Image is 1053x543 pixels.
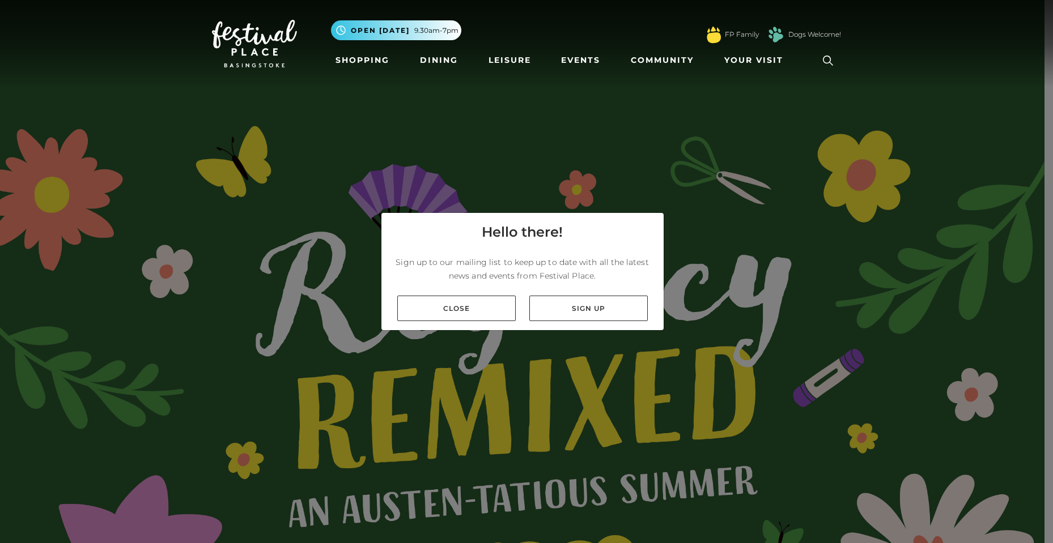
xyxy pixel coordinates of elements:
a: Dining [415,50,462,71]
a: Events [557,50,605,71]
img: Festival Place Logo [212,20,297,67]
span: Open [DATE] [351,25,410,36]
a: Sign up [529,296,648,321]
a: Shopping [331,50,394,71]
a: FP Family [725,29,759,40]
a: Your Visit [720,50,793,71]
button: Open [DATE] 9.30am-7pm [331,20,461,40]
a: Leisure [484,50,536,71]
h4: Hello there! [482,222,563,242]
a: Community [626,50,698,71]
span: Your Visit [724,54,783,66]
p: Sign up to our mailing list to keep up to date with all the latest news and events from Festival ... [390,255,655,283]
a: Dogs Welcome! [788,29,841,40]
span: 9.30am-7pm [414,25,458,36]
a: Close [397,296,516,321]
